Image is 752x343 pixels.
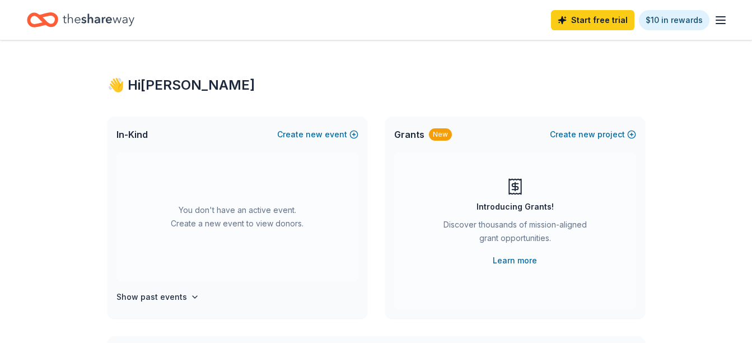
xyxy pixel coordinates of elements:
div: You don't have an active event. Create a new event to view donors. [116,152,358,281]
div: Introducing Grants! [477,200,554,214]
span: new [306,128,323,141]
span: Grants [394,128,424,141]
span: In-Kind [116,128,148,141]
h4: Show past events [116,290,187,304]
a: Home [27,7,134,33]
a: Learn more [493,254,537,267]
button: Createnewevent [277,128,358,141]
a: Start free trial [551,10,634,30]
div: New [429,128,452,141]
span: new [578,128,595,141]
button: Show past events [116,290,199,304]
button: Createnewproject [550,128,636,141]
div: 👋 Hi [PERSON_NAME] [108,76,645,94]
div: Discover thousands of mission-aligned grant opportunities. [439,218,591,249]
a: $10 in rewards [639,10,709,30]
